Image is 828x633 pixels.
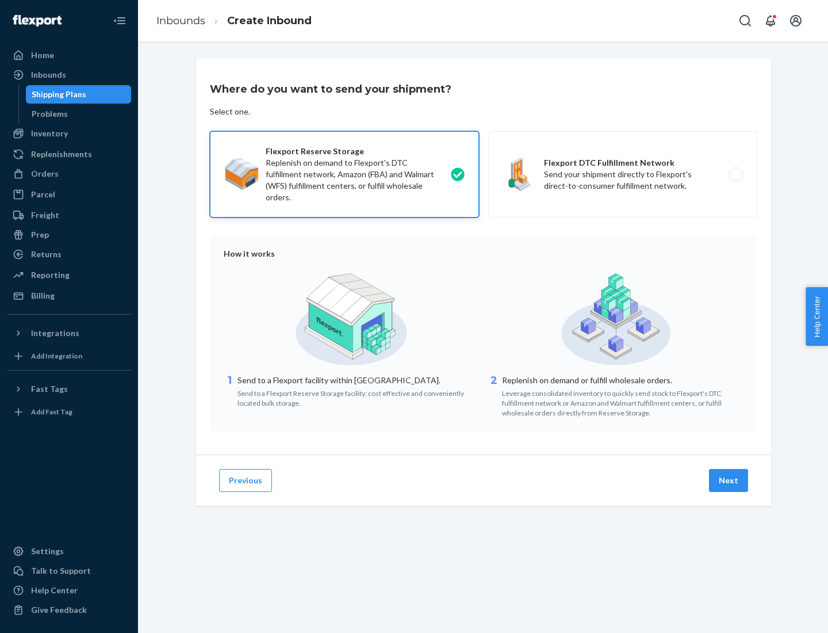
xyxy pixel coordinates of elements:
div: Inventory [31,128,68,139]
button: Open Search Box [734,9,757,32]
div: Replenishments [31,148,92,160]
div: Home [31,49,54,61]
button: Open account menu [784,9,807,32]
div: Freight [31,209,59,221]
button: Open notifications [759,9,782,32]
a: Freight [7,206,131,224]
div: Add Fast Tag [31,407,72,417]
button: Give Feedback [7,601,131,619]
a: Billing [7,287,131,305]
div: Returns [31,249,62,260]
button: Fast Tags [7,380,131,398]
a: Add Integration [7,347,131,365]
a: Settings [7,542,131,560]
div: Settings [31,546,64,557]
a: Inventory [7,124,131,143]
a: Add Fast Tag [7,403,131,421]
div: Problems [32,108,68,120]
div: Select one. [210,106,250,117]
a: Inbounds [156,14,205,27]
a: Help Center [7,581,131,600]
button: Next [709,469,748,492]
a: Create Inbound [227,14,312,27]
div: Reporting [31,269,70,281]
a: Home [7,46,131,64]
p: Replenish on demand or fulfill wholesale orders. [502,375,743,386]
a: Replenishments [7,145,131,163]
div: 2 [488,373,500,418]
div: Orders [31,168,59,180]
div: Leverage consolidated inventory to quickly send stock to Flexport's DTC fulfillment network or Am... [502,386,743,418]
a: Parcel [7,185,131,204]
button: Previous [219,469,272,492]
a: Talk to Support [7,562,131,580]
a: Returns [7,245,131,264]
ol: breadcrumbs [147,4,321,38]
div: Inbounds [31,69,66,81]
div: How it works [224,248,743,260]
h3: Where do you want to send your shipment? [210,82,451,97]
div: Billing [31,290,55,302]
a: Shipping Plans [26,85,132,104]
div: 1 [224,373,235,408]
div: Integrations [31,327,79,339]
a: Orders [7,165,131,183]
div: Add Integration [31,351,82,361]
button: Close Navigation [108,9,131,32]
button: Integrations [7,324,131,342]
a: Reporting [7,266,131,284]
div: Talk to Support [31,565,91,577]
p: Send to a Flexport facility within [GEOGRAPHIC_DATA]. [237,375,479,386]
div: Help Center [31,585,78,596]
a: Problems [26,105,132,123]
img: Flexport logo [13,15,62,26]
div: Fast Tags [31,383,68,395]
button: Help Center [806,287,828,346]
div: Give Feedback [31,604,87,616]
div: Prep [31,229,49,241]
div: Parcel [31,189,55,200]
div: Send to a Flexport Reserve Storage facility: cost effective and conveniently located bulk storage. [237,386,479,408]
a: Inbounds [7,66,131,84]
a: Prep [7,226,131,244]
div: Shipping Plans [32,89,86,100]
